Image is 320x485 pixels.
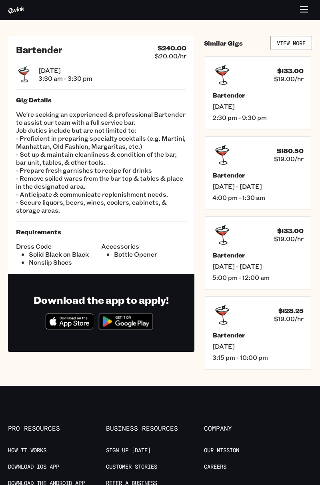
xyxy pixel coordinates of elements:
span: [DATE] [38,66,92,74]
span: 5:00 pm - 12:00 am [212,273,304,281]
h4: $133.00 [277,227,304,235]
p: We're seeking an experienced & professional Bartender to assist our team with a full service bar.... [16,110,186,214]
span: $19.00/hr [274,235,304,243]
span: [DATE] - [DATE] [212,262,304,270]
span: $19.00/hr [274,315,304,323]
span: Company [204,424,302,432]
h4: $128.25 [278,307,304,315]
h5: Bartender [212,171,304,179]
span: $19.00/hr [274,155,304,163]
a: Careers [204,463,226,471]
h5: Requirements [16,228,186,236]
a: Sign up [DATE] [106,447,151,454]
h4: $240.00 [158,44,186,52]
h4: $180.50 [277,147,304,155]
h2: Bartender [16,44,62,55]
span: Accessories [101,242,186,250]
h5: Gig Details [16,96,186,104]
h5: Bartender [212,91,304,99]
a: Download on the App Store [46,323,94,331]
li: Solid Black on Black [29,250,101,258]
span: $19.00/hr [274,75,304,83]
span: [DATE] - [DATE] [212,182,304,190]
span: [DATE] [212,102,304,110]
li: Bottle Opener [114,250,186,258]
a: Our Mission [204,447,239,454]
span: Dress Code [16,242,101,250]
h5: Bartender [212,251,304,259]
li: Nonslip Shoes [29,258,101,266]
a: $128.25$19.00/hrBartender[DATE]3:15 pm - 10:00 pm [204,296,312,370]
a: View More [270,36,312,50]
a: Customer stories [106,463,157,471]
span: 2:30 pm - 9:30 pm [212,114,304,122]
a: How it Works [8,447,46,454]
span: 4:00 pm - 1:30 am [212,194,304,202]
h4: Similar Gigs [204,39,243,47]
span: 3:30 am - 3:30 pm [38,74,92,82]
span: 3:15 pm - 10:00 pm [212,353,304,361]
span: Pro Resources [8,424,106,432]
h5: Bartender [212,331,304,339]
h4: $133.00 [277,67,304,75]
a: $133.00$19.00/hrBartender[DATE]2:30 pm - 9:30 pm [204,56,312,130]
img: Get it on Google Play [95,309,157,333]
span: Business Resources [106,424,204,432]
span: [DATE] [212,342,304,350]
h1: Download the app to apply! [34,293,169,306]
span: $20.00/hr [155,52,186,60]
a: $180.50$19.00/hrBartender[DATE] - [DATE]4:00 pm - 1:30 am [204,136,312,210]
a: $133.00$19.00/hrBartender[DATE] - [DATE]5:00 pm - 12:00 am [204,216,312,290]
a: Download IOS App [8,463,59,471]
